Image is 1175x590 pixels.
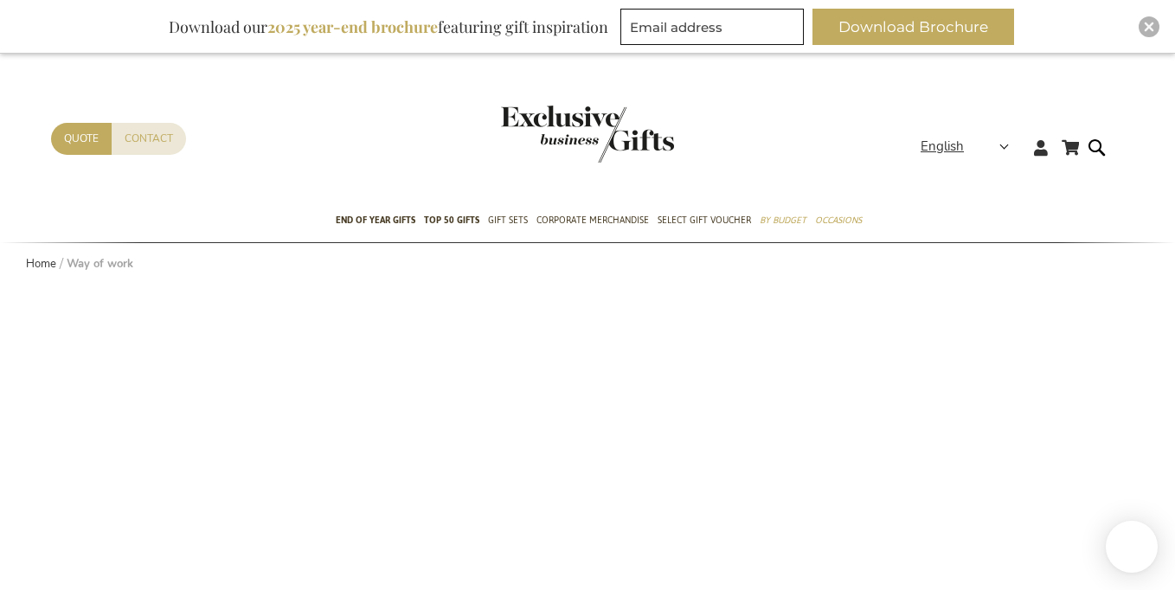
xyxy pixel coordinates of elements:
div: English [921,137,1020,157]
img: Close [1144,22,1154,32]
img: Exclusive Business gifts logo [501,106,674,163]
a: store logo [501,106,587,163]
span: Corporate Merchandise [536,211,649,229]
strong: Way of work [67,256,133,272]
button: Download Brochure [812,9,1014,45]
a: Home [26,256,56,272]
span: Gift Sets [488,211,528,229]
div: Close [1139,16,1159,37]
a: Contact [112,123,186,155]
span: Select Gift Voucher [658,211,751,229]
b: 2025 year-end brochure [267,16,438,37]
span: End of year gifts [336,211,415,229]
iframe: belco-activator-frame [1106,521,1158,573]
span: By Budget [760,211,806,229]
a: Quote [51,123,112,155]
span: Occasions [815,211,862,229]
span: English [921,137,964,157]
span: TOP 50 Gifts [424,211,479,229]
div: Download our featuring gift inspiration [161,9,616,45]
input: Email address [620,9,804,45]
form: marketing offers and promotions [620,9,809,50]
